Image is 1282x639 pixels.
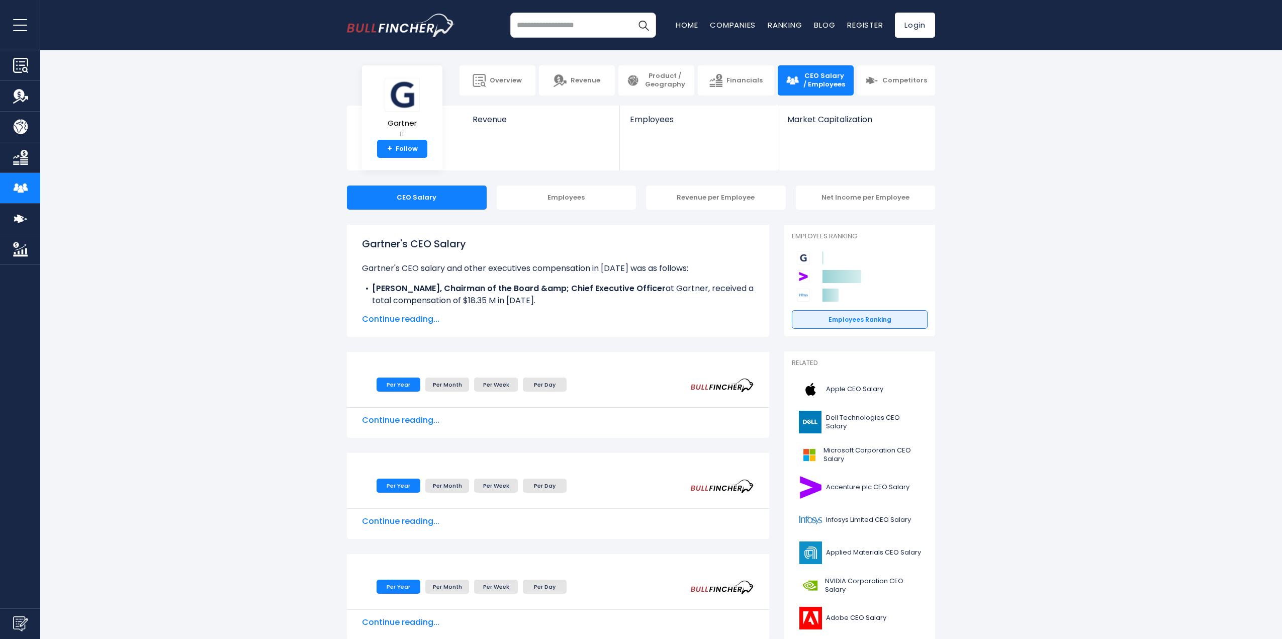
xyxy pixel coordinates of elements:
li: Per Year [377,378,420,392]
a: Blog [814,20,835,30]
span: Revenue [473,115,610,124]
a: Adobe CEO Salary [792,604,928,632]
span: CEO Salary / Employees [803,72,846,89]
div: CEO Salary [347,186,487,210]
img: NVDA logo [798,574,822,597]
img: INFY logo [798,509,823,531]
a: Infosys Limited CEO Salary [792,506,928,534]
img: ACN logo [798,476,823,499]
span: Apple CEO Salary [826,385,883,394]
span: Financials [726,76,763,85]
span: Gartner [385,119,420,128]
span: Revenue [571,76,600,85]
img: Infosys Limited competitors logo [797,289,810,302]
span: Continue reading... [362,414,754,426]
p: Related [792,359,928,368]
a: Register [847,20,883,30]
span: Employees [630,115,766,124]
span: Product / Geography [644,72,686,89]
li: Per Week [474,378,518,392]
a: Product / Geography [618,65,694,96]
a: Microsoft Corporation CEO Salary [792,441,928,469]
a: Competitors [857,65,935,96]
a: Revenue [463,106,620,141]
a: Companies [710,20,756,30]
a: Revenue [539,65,615,96]
img: Accenture plc competitors logo [797,270,810,283]
strong: + [387,144,392,153]
span: Applied Materials CEO Salary [826,549,921,557]
a: Employees Ranking [792,310,928,329]
a: Gartner IT [384,77,420,140]
span: Continue reading... [362,313,754,325]
p: Gartner's CEO salary and other executives compensation in [DATE] was as follows: [362,262,754,275]
li: Per Year [377,580,420,594]
b: [PERSON_NAME], Chairman of the Board &amp; Chief Executive Officer [372,283,666,294]
a: +Follow [377,140,427,158]
span: Accenture plc CEO Salary [826,483,909,492]
span: Market Capitalization [787,115,924,124]
img: bullfincher logo [347,14,455,37]
img: DELL logo [798,411,823,433]
a: Overview [460,65,535,96]
li: Per Year [377,479,420,493]
img: AAPL logo [798,378,823,401]
button: Search [631,13,656,38]
a: Ranking [768,20,802,30]
p: Employees Ranking [792,232,928,241]
div: Net Income per Employee [796,186,936,210]
img: MSFT logo [798,443,820,466]
li: Per Month [425,479,469,493]
span: Overview [490,76,522,85]
li: Per Week [474,479,518,493]
a: CEO Salary / Employees [778,65,854,96]
div: Employees [497,186,636,210]
a: Market Capitalization [777,106,934,141]
a: Go to homepage [347,14,455,37]
a: Financials [698,65,774,96]
a: NVIDIA Corporation CEO Salary [792,572,928,599]
small: IT [385,130,420,139]
li: Per Day [523,580,567,594]
h1: Gartner's CEO Salary [362,236,754,251]
img: ADBE logo [798,607,823,629]
li: Per Day [523,479,567,493]
div: Revenue per Employee [646,186,786,210]
a: Apple CEO Salary [792,376,928,403]
li: Per Day [523,378,567,392]
li: at Gartner, received a total compensation of $18.35 M in [DATE]. [362,283,754,307]
li: Per Month [425,378,469,392]
span: Adobe CEO Salary [826,614,886,622]
span: Continue reading... [362,616,754,628]
a: Accenture plc CEO Salary [792,474,928,501]
span: Continue reading... [362,515,754,527]
span: NVIDIA Corporation CEO Salary [825,577,922,594]
a: Home [676,20,698,30]
li: Per Month [425,580,469,594]
a: Login [895,13,935,38]
span: Microsoft Corporation CEO Salary [823,446,922,464]
img: AMAT logo [798,541,823,564]
li: Per Week [474,580,518,594]
a: Applied Materials CEO Salary [792,539,928,567]
span: Infosys Limited CEO Salary [826,516,911,524]
a: Dell Technologies CEO Salary [792,408,928,436]
span: Competitors [882,76,927,85]
span: Dell Technologies CEO Salary [826,414,922,431]
img: Gartner competitors logo [797,251,810,264]
a: Employees [620,106,776,141]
